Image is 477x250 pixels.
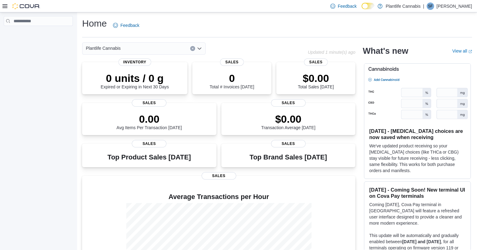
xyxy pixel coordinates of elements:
h4: Average Transactions per Hour [87,193,350,201]
p: We've updated product receiving so your [MEDICAL_DATA] choices (like THCa or CBG) stay visible fo... [369,143,466,174]
span: Sales [271,140,306,147]
span: Feedback [120,22,139,28]
span: Sales [132,99,166,107]
p: Updated 1 minute(s) ago [308,50,355,55]
nav: Complex example [4,27,73,42]
strong: [DATE] and [DATE] [402,239,441,244]
h2: What's new [363,46,408,56]
p: 0 [210,72,254,84]
p: $0.00 [298,72,334,84]
h3: [DATE] - Coming Soon! New terminal UI on Cova Pay terminals [369,187,466,199]
div: Total # Invoices [DATE] [210,72,254,89]
h3: Top Product Sales [DATE] [107,154,191,161]
span: Plantlife Cannabis [86,44,121,52]
p: 0.00 [116,113,182,125]
img: Cova [12,3,40,9]
a: View allExternal link [452,49,472,53]
button: Open list of options [197,46,202,51]
div: Avg Items Per Transaction [DATE] [116,113,182,130]
span: Sales [132,140,166,147]
span: Sales [220,58,244,66]
h3: [DATE] - [MEDICAL_DATA] choices are now saved when receiving [369,128,466,140]
span: Sales [202,172,236,180]
p: 0 units / 0 g [101,72,169,84]
span: Sales [271,99,306,107]
p: $0.00 [261,113,316,125]
span: Dark Mode [362,9,362,10]
svg: External link [468,50,472,53]
div: Expired or Expiring in Next 30 Days [101,72,169,89]
a: Feedback [111,19,142,32]
div: Total Sales [DATE] [298,72,334,89]
h1: Home [82,17,107,30]
p: [PERSON_NAME] [437,2,472,10]
div: Transaction Average [DATE] [261,113,316,130]
p: | [423,2,424,10]
h3: Top Brand Sales [DATE] [249,154,327,161]
input: Dark Mode [362,3,374,9]
button: Clear input [190,46,195,51]
div: Sean Fisher [427,2,434,10]
p: Plantlife Cannabis [386,2,421,10]
p: Coming [DATE], Cova Pay terminal in [GEOGRAPHIC_DATA] will feature a refreshed user interface des... [369,201,466,226]
span: SF [428,2,433,10]
span: Inventory [118,58,151,66]
span: Feedback [338,3,357,9]
span: Sales [304,58,328,66]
